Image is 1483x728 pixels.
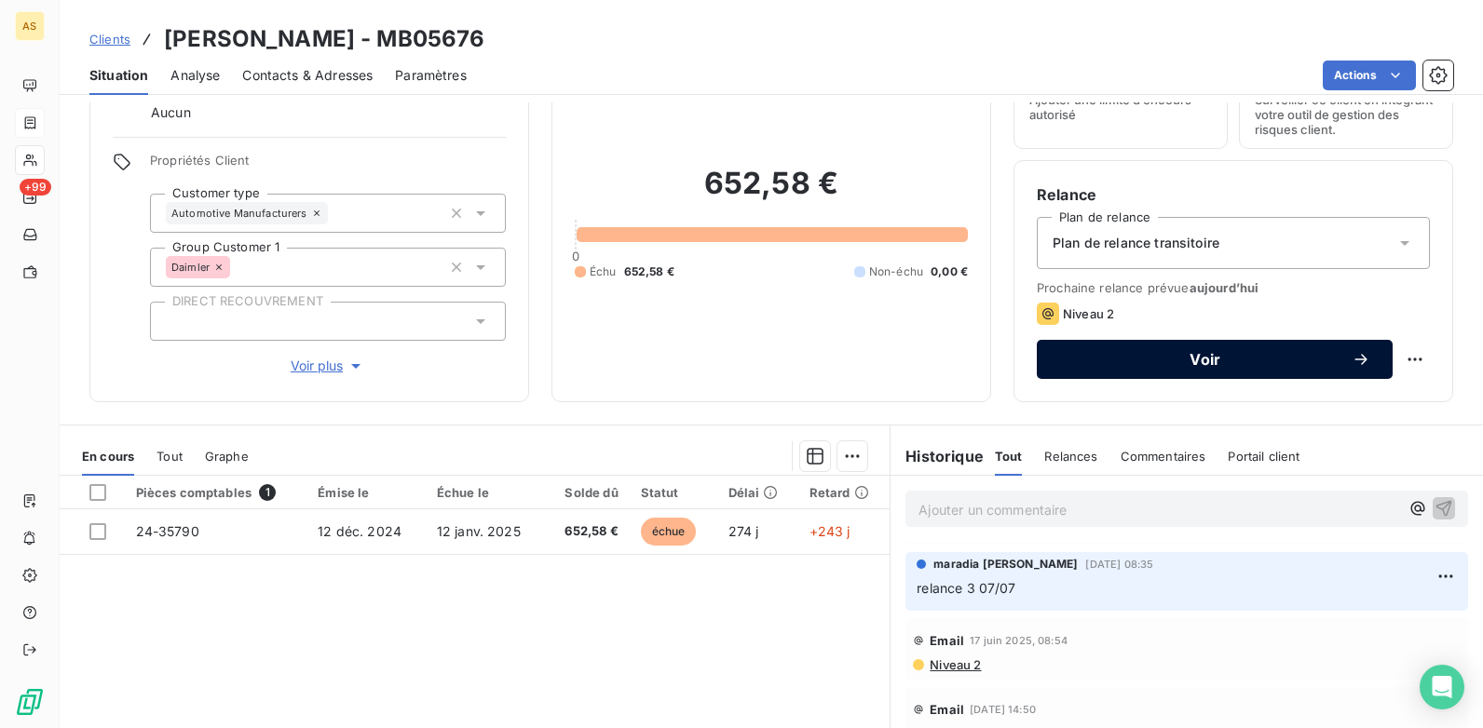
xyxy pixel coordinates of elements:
[136,523,199,539] span: 24-35790
[151,103,191,122] span: Aucun
[1059,352,1352,367] span: Voir
[556,485,619,500] div: Solde dû
[995,449,1023,464] span: Tout
[395,66,467,85] span: Paramètres
[917,580,1015,596] span: relance 3 07/07
[1085,559,1153,570] span: [DATE] 08:35
[171,208,307,219] span: Automotive Manufacturers
[437,485,534,500] div: Échue le
[82,449,134,464] span: En cours
[891,445,984,467] h6: Historique
[1228,449,1299,464] span: Portail client
[328,205,343,222] input: Ajouter une valeur
[624,263,674,280] span: 652,58 €
[89,32,130,47] span: Clients
[1037,280,1430,295] span: Prochaine relance prévue
[933,556,1078,573] span: maradia [PERSON_NAME]
[166,313,181,330] input: Ajouter une valeur
[230,259,245,276] input: Ajouter une valeur
[150,153,506,179] span: Propriétés Client
[1053,234,1219,252] span: Plan de relance transitoire
[641,518,697,546] span: échue
[810,485,879,500] div: Retard
[170,66,220,85] span: Analyse
[1029,92,1212,122] span: Ajouter une limite d’encours autorisé
[1037,340,1393,379] button: Voir
[728,523,759,539] span: 274 j
[242,66,373,85] span: Contacts & Adresses
[1323,61,1416,90] button: Actions
[728,485,787,500] div: Délai
[156,449,183,464] span: Tout
[318,523,401,539] span: 12 déc. 2024
[928,657,981,672] span: Niveau 2
[20,179,51,195] span: +99
[205,449,249,464] span: Graphe
[89,66,148,85] span: Situation
[930,633,964,648] span: Email
[1063,306,1114,321] span: Niveau 2
[1044,449,1097,464] span: Relances
[1121,449,1206,464] span: Commentaires
[291,357,365,375] span: Voir plus
[810,523,850,539] span: +243 j
[1420,665,1464,709] div: Open Intercom Messenger
[15,11,45,41] div: AS
[556,522,619,541] span: 652,58 €
[970,704,1036,715] span: [DATE] 14:50
[136,484,296,501] div: Pièces comptables
[1190,280,1259,295] span: aujourd’hui
[930,702,964,717] span: Email
[590,263,617,280] span: Échu
[869,263,923,280] span: Non-échu
[150,356,506,376] button: Voir plus
[318,485,415,500] div: Émise le
[931,263,968,280] span: 0,00 €
[575,165,968,221] h2: 652,58 €
[437,523,521,539] span: 12 janv. 2025
[164,22,484,56] h3: [PERSON_NAME] - MB05676
[171,262,210,273] span: Daimler
[970,635,1068,646] span: 17 juin 2025, 08:54
[572,249,579,263] span: 0
[1037,183,1430,206] h6: Relance
[259,484,276,501] span: 1
[15,687,45,717] img: Logo LeanPay
[89,30,130,48] a: Clients
[641,485,706,500] div: Statut
[1255,92,1437,137] span: Surveiller ce client en intégrant votre outil de gestion des risques client.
